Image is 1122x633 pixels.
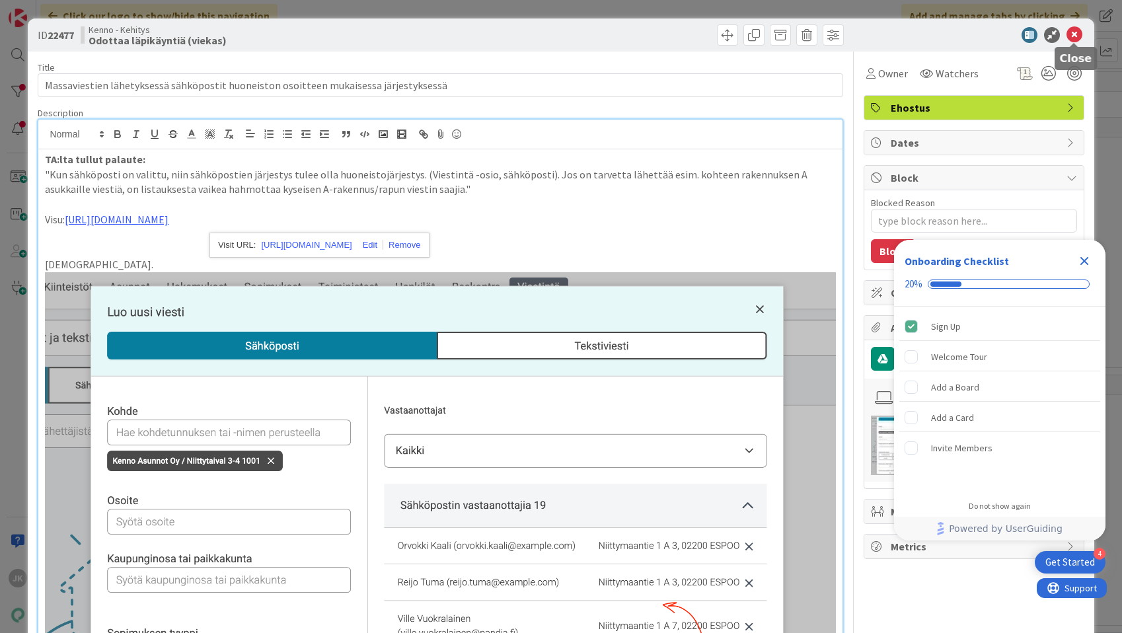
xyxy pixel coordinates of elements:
span: Watchers [936,65,979,81]
div: Checklist progress: 20% [905,278,1095,290]
div: Sign Up [931,318,961,334]
span: Description [38,107,83,119]
p: Visu: [45,212,835,227]
label: Blocked Reason [871,197,935,209]
div: Get Started [1045,556,1095,569]
p: [DEMOGRAPHIC_DATA]. [45,257,835,272]
div: Onboarding Checklist [905,253,1009,269]
div: Sign Up is complete. [899,312,1100,341]
div: Checklist items [894,307,1105,492]
div: Do not show again [969,501,1031,511]
div: Invite Members is incomplete. [899,433,1100,463]
span: ID [38,27,74,43]
span: Attachments [891,320,1060,336]
button: Block [871,239,916,263]
a: Powered by UserGuiding [901,517,1099,540]
div: 4 [1094,548,1105,560]
h5: Close [1060,52,1092,65]
span: Support [28,2,60,18]
p: "Kun sähköposti on valittu, niin sähköpostien järjestys tulee olla huoneistojärjestys. (Viestintä... [45,167,835,197]
div: Checklist Container [894,240,1105,540]
div: Footer [894,517,1105,540]
div: Welcome Tour is incomplete. [899,342,1100,371]
b: 22477 [48,28,74,42]
div: Open Get Started checklist, remaining modules: 4 [1035,551,1105,574]
span: Powered by UserGuiding [949,521,1063,537]
div: Close Checklist [1074,250,1095,272]
span: Dates [891,135,1060,151]
b: Odottaa läpikäyntiä (viekas) [89,35,227,46]
div: Add a Board is incomplete. [899,373,1100,402]
span: Owner [878,65,908,81]
div: Add a Board [931,379,979,395]
span: Mirrors [891,503,1060,519]
div: Invite Members [931,440,992,456]
span: Block [891,170,1060,186]
div: Welcome Tour [931,349,987,365]
label: Title [38,61,55,73]
div: 20% [905,278,922,290]
div: Add a Card is incomplete. [899,403,1100,432]
span: Ehostus [891,100,1060,116]
strong: TA:lta tullut palaute: [45,153,145,166]
span: Metrics [891,539,1060,554]
a: [URL][DOMAIN_NAME] [261,237,352,254]
span: Kenno - Kehitys [89,24,227,35]
input: type card name here... [38,73,842,97]
span: Custom Fields [891,285,1060,301]
div: Add a Card [931,410,974,426]
a: [URL][DOMAIN_NAME] [65,213,168,226]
